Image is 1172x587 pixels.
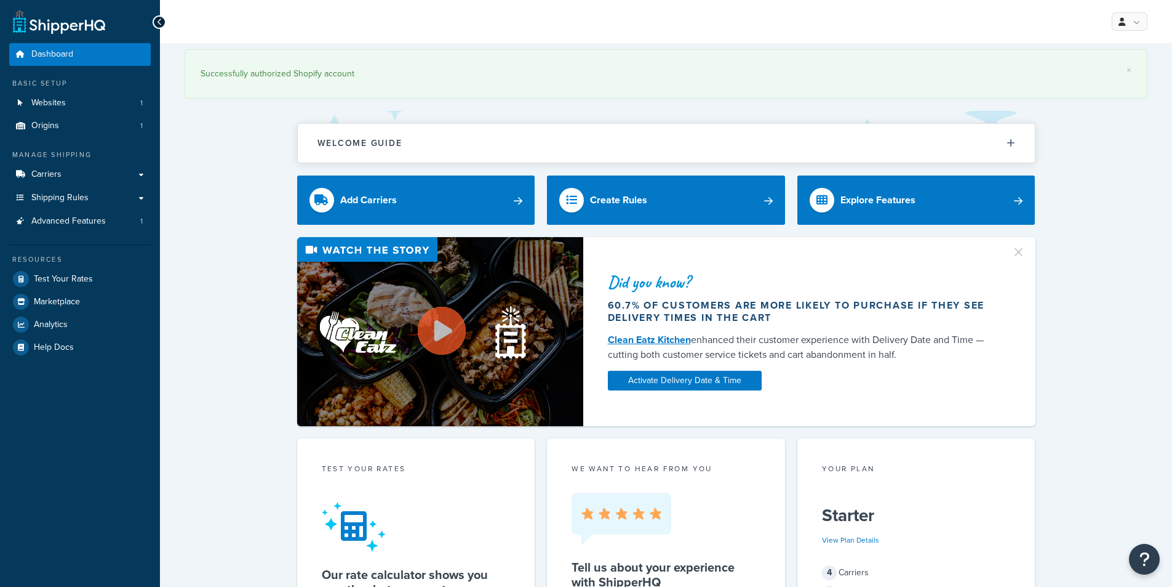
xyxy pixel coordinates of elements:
span: Analytics [34,320,68,330]
div: Resources [9,254,151,265]
div: Successfully authorized Shopify account [201,65,1131,83]
img: Video thumbnail [297,237,583,426]
button: Welcome Guide [298,124,1035,163]
div: Basic Setup [9,78,151,89]
a: Help Docs [9,336,151,358]
div: Test your rates [322,463,511,477]
span: Marketplace [34,297,80,307]
a: Add Carriers [297,176,535,225]
a: Advanced Features1 [9,210,151,233]
span: Origins [31,121,59,131]
a: Clean Eatz Kitchen [608,333,691,347]
span: Advanced Features [31,216,106,227]
div: Manage Shipping [9,150,151,160]
a: Activate Delivery Date & Time [608,371,762,391]
a: × [1126,65,1131,75]
a: Websites1 [9,92,151,115]
a: Shipping Rules [9,187,151,209]
a: Test Your Rates [9,268,151,290]
span: 1 [140,98,143,108]
span: 1 [140,216,143,227]
div: Create Rules [590,192,647,209]
div: enhanced their customer experience with Delivery Date and Time — cutting both customer service ti... [608,333,997,362]
span: 1 [140,121,143,131]
div: Your Plan [822,463,1011,477]
div: Did you know? [608,273,997,291]
span: Help Docs [34,342,74,353]
span: Dashboard [31,49,73,60]
a: Origins1 [9,115,151,137]
div: Add Carriers [340,192,397,209]
li: Advanced Features [9,210,151,233]
a: Explore Features [797,176,1035,225]
li: Origins [9,115,151,137]
h2: Welcome Guide [317,139,402,148]
a: Marketplace [9,291,151,313]
a: Dashboard [9,43,151,66]
div: Carriers [822,564,1011,581]
span: 4 [822,565,837,580]
span: Websites [31,98,66,108]
li: Websites [9,92,151,115]
a: View Plan Details [822,535,879,546]
a: Carriers [9,163,151,186]
a: Analytics [9,314,151,336]
span: Shipping Rules [31,193,89,203]
span: Test Your Rates [34,274,93,285]
button: Open Resource Center [1129,544,1160,575]
div: 60.7% of customers are more likely to purchase if they see delivery times in the cart [608,299,997,324]
a: Create Rules [547,176,785,225]
p: we want to hear from you [572,463,760,474]
span: Carriers [31,169,62,180]
div: Explore Features [840,192,915,209]
h5: Starter [822,506,1011,525]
